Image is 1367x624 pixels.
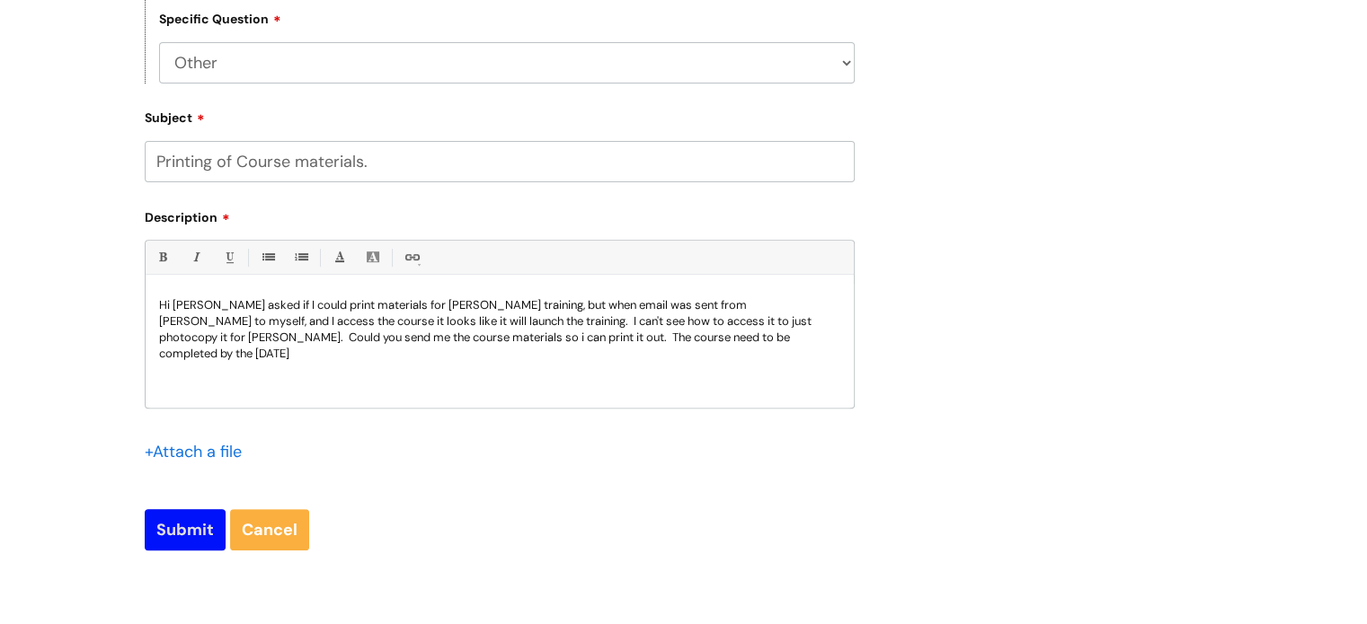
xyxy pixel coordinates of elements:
[230,509,309,550] a: Cancel
[289,246,312,268] a: 1. Ordered List (Ctrl-Shift-8)
[328,246,351,268] a: Font Color
[184,246,207,268] a: Italic (Ctrl-I)
[159,9,281,27] label: Specific Question
[159,297,840,362] p: Hi [PERSON_NAME] asked if I could print materials for [PERSON_NAME] training, but when email was ...
[145,509,226,550] input: Submit
[151,246,173,268] a: Bold (Ctrl-B)
[145,104,855,126] label: Subject
[145,437,253,466] div: Attach a file
[217,246,240,268] a: Underline(Ctrl-U)
[361,246,384,268] a: Back Color
[256,246,279,268] a: • Unordered List (Ctrl-Shift-7)
[400,246,422,268] a: Link
[145,204,855,225] label: Description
